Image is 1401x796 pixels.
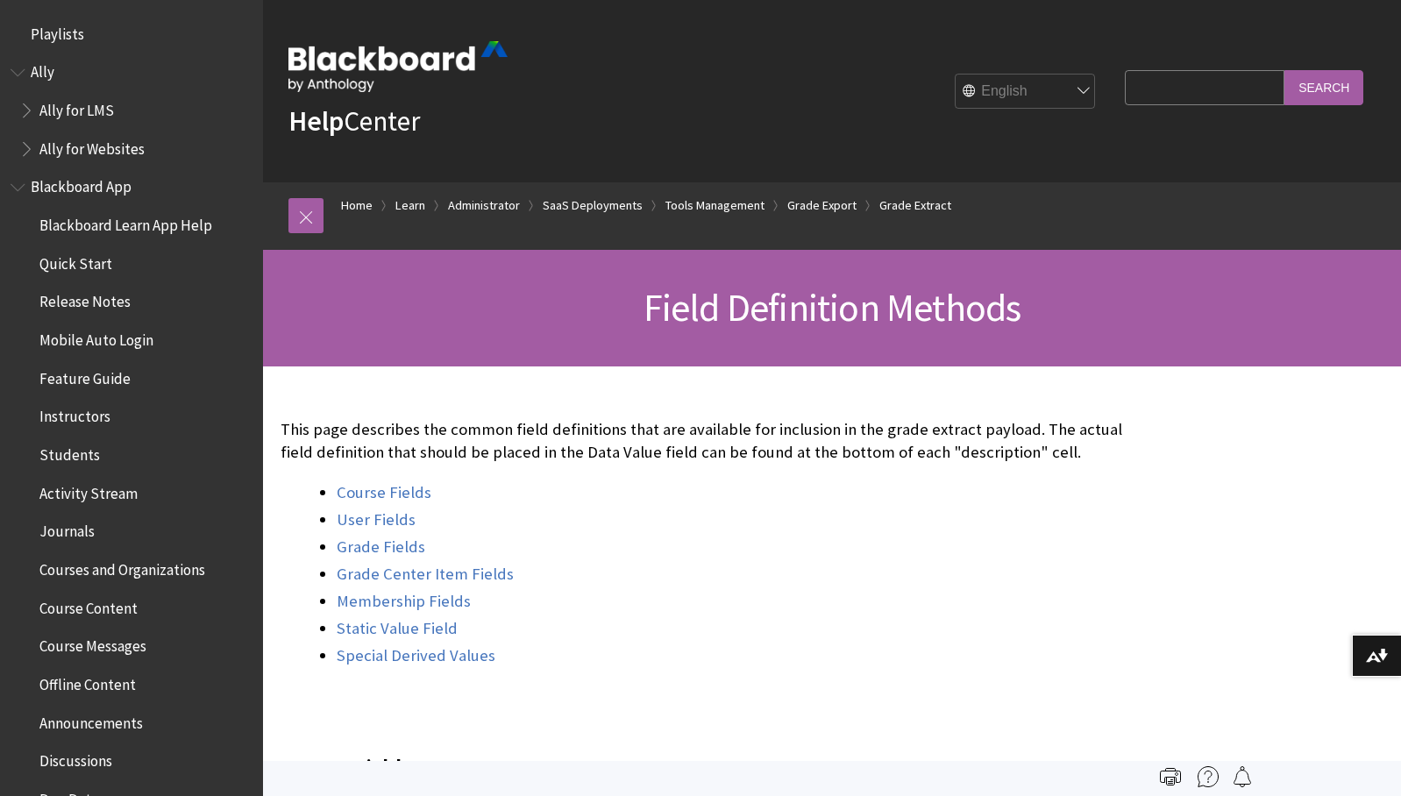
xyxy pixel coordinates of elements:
[39,210,212,234] span: Blackboard Learn App Help
[39,440,100,464] span: Students
[448,195,520,217] a: Administrator
[281,418,1124,464] p: This page describes the common field definitions that are available for inclusion in the grade ex...
[288,103,344,139] strong: Help
[39,746,112,770] span: Discussions
[39,96,114,119] span: Ally for LMS
[11,58,252,164] nav: Book outline for Anthology Ally Help
[337,509,416,530] a: User Fields
[39,517,95,541] span: Journals
[644,283,1021,331] span: Field Definition Methods
[341,195,373,217] a: Home
[1198,766,1219,787] img: More help
[39,402,110,426] span: Instructors
[39,134,145,158] span: Ally for Websites
[337,537,425,558] a: Grade Fields
[337,618,458,639] a: Static Value Field
[39,670,136,693] span: Offline Content
[31,19,84,43] span: Playlists
[787,195,857,217] a: Grade Export
[665,195,765,217] a: Tools Management
[11,19,252,49] nav: Book outline for Playlists
[543,195,643,217] a: SaaS Deployments
[288,41,508,92] img: Blackboard by Anthology
[395,195,425,217] a: Learn
[337,564,514,585] a: Grade Center Item Fields
[39,708,143,732] span: Announcements
[39,364,131,387] span: Feature Guide
[281,750,1124,786] span: Course Fields
[39,479,138,502] span: Activity Stream
[39,249,112,273] span: Quick Start
[39,288,131,311] span: Release Notes
[337,645,495,666] a: Special Derived Values
[337,591,471,612] a: Membership Fields
[1160,766,1181,787] img: Print
[1284,70,1363,104] input: Search
[39,632,146,656] span: Course Messages
[1232,766,1253,787] img: Follow this page
[337,482,431,503] a: Course Fields
[39,593,138,617] span: Course Content
[879,195,951,217] a: Grade Extract
[956,75,1096,110] select: Site Language Selector
[39,555,205,579] span: Courses and Organizations
[39,325,153,349] span: Mobile Auto Login
[31,173,132,196] span: Blackboard App
[288,103,420,139] a: HelpCenter
[31,58,54,82] span: Ally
